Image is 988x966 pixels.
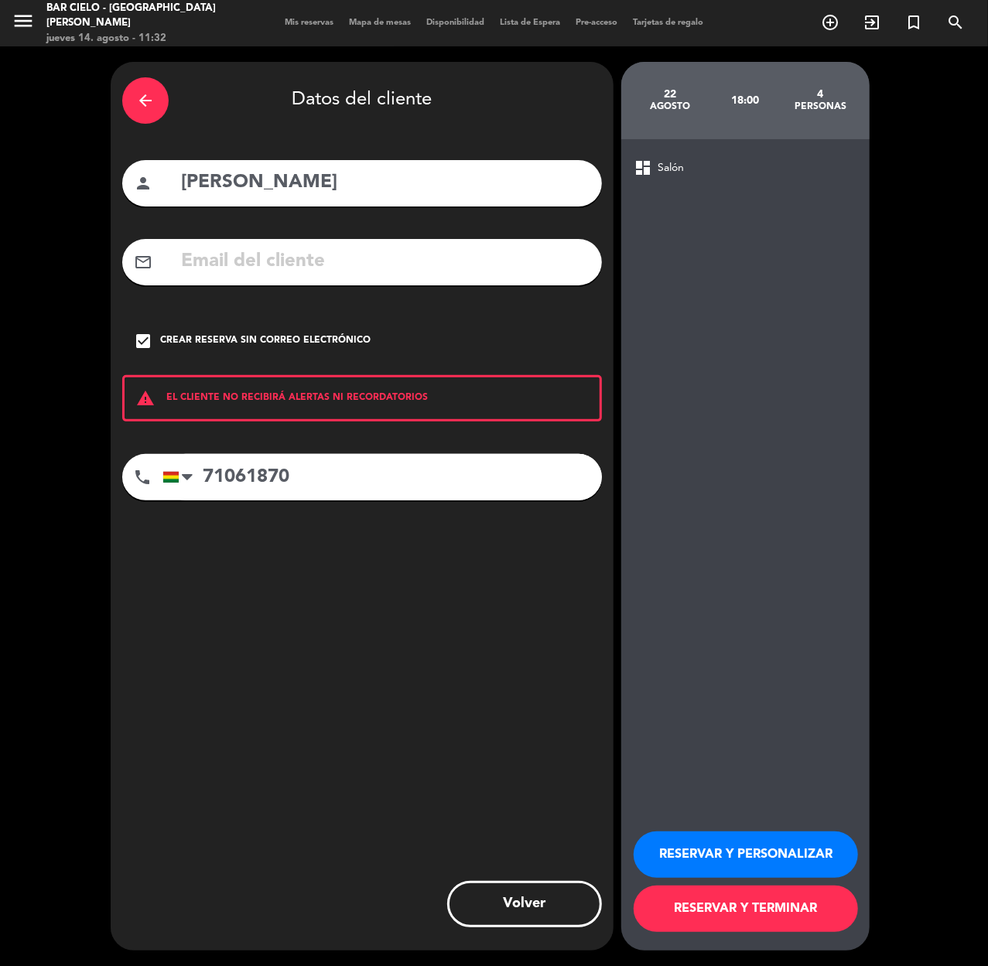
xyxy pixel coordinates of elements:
[946,13,965,32] i: search
[904,13,923,32] i: turned_in_not
[163,455,199,500] div: Bolivia: +591
[341,19,419,27] span: Mapa de mesas
[625,19,711,27] span: Tarjetas de regalo
[447,881,602,927] button: Volver
[179,167,590,199] input: Nombre del cliente
[419,19,492,27] span: Disponibilidad
[125,389,166,408] i: warning
[492,19,568,27] span: Lista de Espera
[633,101,708,113] div: agosto
[179,246,590,278] input: Email del cliente
[136,91,155,110] i: arrow_back
[133,468,152,486] i: phone
[634,159,652,177] span: dashboard
[134,174,152,193] i: person
[122,73,602,128] div: Datos del cliente
[708,73,783,128] div: 18:00
[12,9,35,32] i: menu
[634,886,858,932] button: RESERVAR Y TERMINAR
[821,13,839,32] i: add_circle_outline
[162,454,602,500] input: Número de teléfono...
[568,19,625,27] span: Pre-acceso
[634,831,858,878] button: RESERVAR Y PERSONALIZAR
[46,1,235,31] div: Bar Cielo - [GEOGRAPHIC_DATA][PERSON_NAME]
[122,375,602,422] div: EL CLIENTE NO RECIBIRÁ ALERTAS NI RECORDATORIOS
[863,13,881,32] i: exit_to_app
[783,88,858,101] div: 4
[160,333,371,349] div: Crear reserva sin correo electrónico
[46,31,235,46] div: jueves 14. agosto - 11:32
[277,19,341,27] span: Mis reservas
[658,159,684,177] span: Salón
[12,9,35,38] button: menu
[134,332,152,350] i: check_box
[134,253,152,271] i: mail_outline
[633,88,708,101] div: 22
[783,101,858,113] div: personas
